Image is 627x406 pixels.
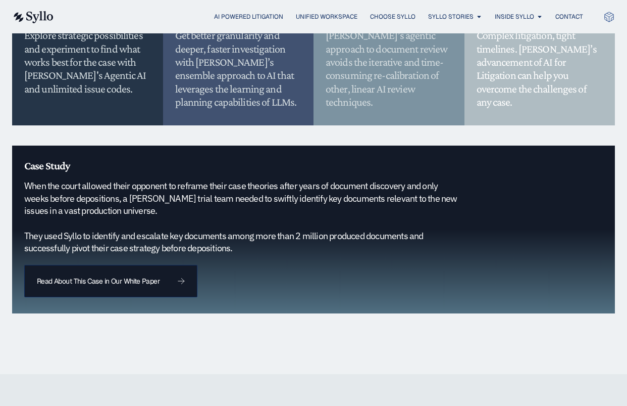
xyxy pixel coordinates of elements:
div: Menu Toggle [74,12,583,22]
span: Read About This Case in Our White Paper [37,278,160,285]
a: Inside Syllo [495,12,534,21]
h5: Get better granularity and deeper, faster investigation with [PERSON_NAME]’s ensemble approach to... [175,29,302,109]
a: Read About This Case in Our White Paper [24,265,197,297]
h5: Complex litigation, tight timelines. [PERSON_NAME]’s advancement of AI for Litigation can help yo... [477,29,603,109]
nav: Menu [74,12,583,22]
a: Choose Syllo [370,12,415,21]
h5: Explore strategic possibilities and experiment to find what works best for the case with [PERSON_... [24,29,151,96]
a: Unified Workspace [296,12,357,21]
a: Contact [555,12,583,21]
span: Case Study [24,159,70,172]
a: AI Powered Litigation [214,12,283,21]
a: Syllo Stories [428,12,474,21]
h5: When the court allowed their opponent to reframe their case theories after years of document disc... [24,180,463,255]
h5: [PERSON_NAME]’s agentic approach to document review avoids the iterative and time-consuming re-ca... [326,29,452,109]
img: syllo [12,11,54,23]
